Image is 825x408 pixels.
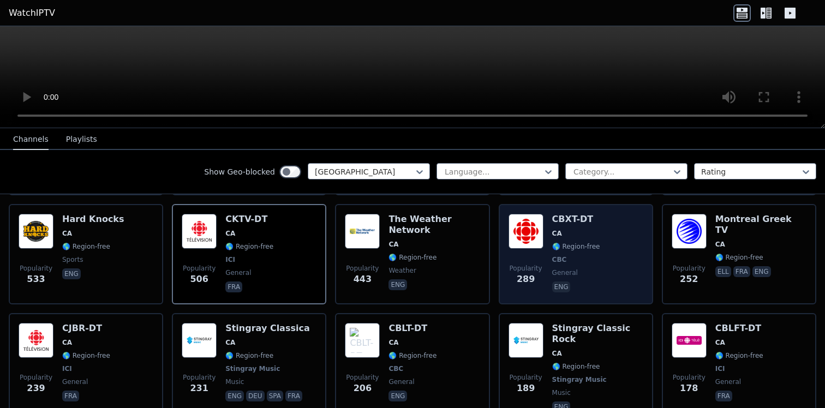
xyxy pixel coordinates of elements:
h6: Stingray Classica [225,323,310,334]
span: 178 [680,382,698,395]
h6: The Weather Network [388,214,480,236]
span: 443 [354,273,372,286]
button: Channels [13,129,49,150]
span: CA [388,240,398,249]
span: 🌎 Region-free [62,242,110,251]
span: Stingray Music [552,375,607,384]
span: ICI [62,364,72,373]
p: spa [267,391,283,401]
span: 239 [27,382,45,395]
p: eng [552,281,571,292]
span: 🌎 Region-free [715,253,763,262]
h6: Montreal Greek TV [715,214,806,236]
span: general [62,377,88,386]
p: eng [388,279,407,290]
label: Show Geo-blocked [204,166,275,177]
p: eng [62,268,81,279]
span: 🌎 Region-free [388,253,437,262]
span: 🌎 Region-free [62,351,110,360]
span: music [225,377,244,386]
p: ell [715,266,731,277]
span: ICI [715,364,725,373]
span: Popularity [20,373,52,382]
span: 252 [680,273,698,286]
a: WatchIPTV [9,7,55,20]
img: CBLFT-DT [672,323,707,358]
span: 289 [517,273,535,286]
p: fra [225,281,242,292]
img: CJBR-DT [19,323,53,358]
span: general [715,377,741,386]
span: 🌎 Region-free [225,351,273,360]
span: general [388,377,414,386]
img: Montreal Greek TV [672,214,707,249]
span: 506 [190,273,208,286]
img: Stingray Classic Rock [509,323,543,358]
span: Popularity [510,373,542,382]
span: music [552,388,571,397]
span: general [225,268,251,277]
p: deu [246,391,265,401]
span: 533 [27,273,45,286]
p: fra [715,391,732,401]
h6: Hard Knocks [62,214,124,225]
span: 🌎 Region-free [715,351,763,360]
span: ICI [225,255,235,264]
span: CA [388,338,398,347]
span: CA [62,338,72,347]
img: The Weather Network [345,214,380,249]
span: CBC [552,255,567,264]
span: CA [225,229,235,238]
span: CA [552,349,562,358]
span: general [552,268,578,277]
span: Popularity [673,264,706,273]
span: 🌎 Region-free [552,242,600,251]
span: 🌎 Region-free [552,362,600,371]
span: CA [715,338,725,347]
img: CBLT-DT [345,323,380,358]
h6: CBXT-DT [552,214,600,225]
span: 🌎 Region-free [388,351,437,360]
p: fra [62,391,79,401]
h6: CBLFT-DT [715,323,763,334]
img: CKTV-DT [182,214,217,249]
span: CA [225,338,235,347]
p: fra [733,266,750,277]
img: CBXT-DT [509,214,543,249]
img: Hard Knocks [19,214,53,249]
img: Stingray Classica [182,323,217,358]
span: 189 [517,382,535,395]
span: 🌎 Region-free [225,242,273,251]
span: Popularity [510,264,542,273]
span: CA [62,229,72,238]
p: eng [388,391,407,401]
span: Popularity [346,264,379,273]
span: weather [388,266,416,275]
span: Popularity [183,264,216,273]
span: Popularity [20,264,52,273]
h6: CKTV-DT [225,214,273,225]
span: 231 [190,382,208,395]
p: eng [752,266,771,277]
h6: CBLT-DT [388,323,437,334]
span: CBC [388,364,403,373]
span: Popularity [673,373,706,382]
span: Popularity [346,373,379,382]
h6: Stingray Classic Rock [552,323,643,345]
p: eng [225,391,244,401]
h6: CJBR-DT [62,323,110,334]
span: CA [552,229,562,238]
button: Playlists [66,129,97,150]
span: Popularity [183,373,216,382]
span: 206 [354,382,372,395]
span: sports [62,255,83,264]
span: CA [715,240,725,249]
span: Stingray Music [225,364,280,373]
p: fra [285,391,302,401]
